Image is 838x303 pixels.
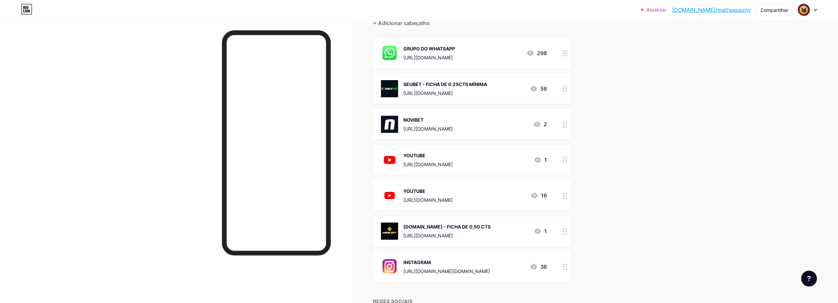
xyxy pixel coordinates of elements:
[646,7,667,13] font: Atualizar
[403,90,453,96] font: [URL][DOMAIN_NAME]
[403,224,491,229] font: [DOMAIN_NAME] - FICHA DE 0,50 CTS
[544,121,547,128] font: 2
[540,263,547,270] font: 36
[381,258,398,275] img: INSTAGRAM
[403,197,453,203] font: [URL][DOMAIN_NAME]
[381,187,398,204] img: YOUTUBE
[761,7,788,13] font: Compartilhar
[381,151,398,168] img: YOUTUBE
[403,153,425,158] font: YOUTUBE
[373,20,430,26] font: + Adicionar cabeçalho
[381,116,398,133] img: NOVIBET
[381,45,398,62] img: GRUPO DO WHATSAPP
[403,126,453,132] font: [URL][DOMAIN_NAME]
[403,46,455,51] font: GRUPO DO WHATSAPP
[544,228,547,234] font: 1
[672,7,751,13] font: [DOMAIN_NAME]/matheeusolvr
[403,259,431,265] font: INSTAGRAM
[797,4,810,16] img: matheeusolvr
[537,50,547,56] font: 298
[403,268,490,274] font: [URL][DOMAIN_NAME][DOMAIN_NAME]
[540,85,547,92] font: 56
[403,117,423,123] font: NOVIBET
[403,233,453,238] font: [URL][DOMAIN_NAME]
[381,80,398,97] img: SEUBET - FICHA DE 0.25CTS MÍNIMA
[541,192,547,199] font: 16
[403,188,425,194] font: YOUTUBE
[381,223,398,240] img: LUCK.BET - FICHA DE 0,50 CTS
[403,55,453,60] font: [URL][DOMAIN_NAME]
[672,6,751,14] a: [DOMAIN_NAME]/matheeusolvr
[403,81,487,87] font: SEUBET - FICHA DE 0.25CTS MÍNIMA
[544,157,547,163] font: 1
[403,162,453,167] font: [URL][DOMAIN_NAME]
